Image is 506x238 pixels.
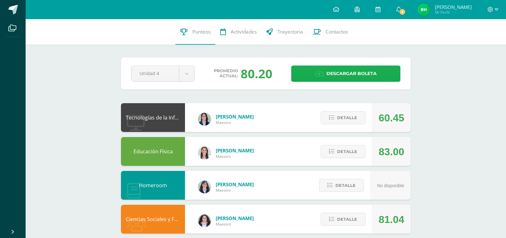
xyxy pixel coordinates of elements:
span: [PERSON_NAME] [216,181,254,188]
img: ba02aa29de7e60e5f6614f4096ff8928.png [198,214,211,227]
div: 80.20 [241,65,272,82]
a: Contactos [308,19,353,45]
img: 01c6c64f30021d4204c203f22eb207bb.png [198,180,211,193]
span: Detalle [337,146,357,157]
span: Promedio actual: [214,68,238,79]
a: Actividades [215,19,261,45]
a: Punteos [175,19,215,45]
span: Maestro [216,188,254,193]
span: [PERSON_NAME] [435,4,472,10]
div: 81.04 [379,205,404,234]
div: Tecnologías de la Información y Comunicación: Computación [121,103,185,132]
button: Detalle [321,111,365,124]
span: Mi Perfil [435,10,472,15]
span: [PERSON_NAME] [216,147,254,154]
span: No disponible [377,183,404,188]
span: Trayectoria [277,28,303,35]
span: Descargar boleta [326,66,377,81]
span: Detalle [337,213,357,225]
img: 68dbb99899dc55733cac1a14d9d2f825.png [198,147,211,159]
span: 2 [399,8,406,15]
div: Ciencias Sociales y Formación Ciudadana [121,205,185,234]
span: Maestro [216,221,254,227]
img: 7e8f4bfdf5fac32941a4a2fa2799f9b6.png [417,3,430,16]
div: 83.00 [379,137,404,166]
span: [PERSON_NAME] [216,215,254,221]
a: Descargar boleta [291,65,400,82]
div: 60.45 [379,104,404,132]
span: Maestro [216,120,254,125]
span: Contactos [325,28,348,35]
span: Detalle [335,180,356,191]
span: Punteos [192,28,211,35]
button: Detalle [319,179,364,192]
button: Detalle [321,213,365,226]
div: Homeroom [121,171,185,200]
button: Detalle [321,145,365,158]
span: Unidad 4 [140,66,171,81]
a: Trayectoria [261,19,308,45]
div: Educación Física [121,137,185,166]
img: 7489ccb779e23ff9f2c3e89c21f82ed0.png [198,113,211,126]
span: Detalle [337,112,357,124]
span: Maestro [216,154,254,159]
span: Actividades [231,28,257,35]
span: [PERSON_NAME] [216,113,254,120]
a: Unidad 4 [132,66,194,81]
